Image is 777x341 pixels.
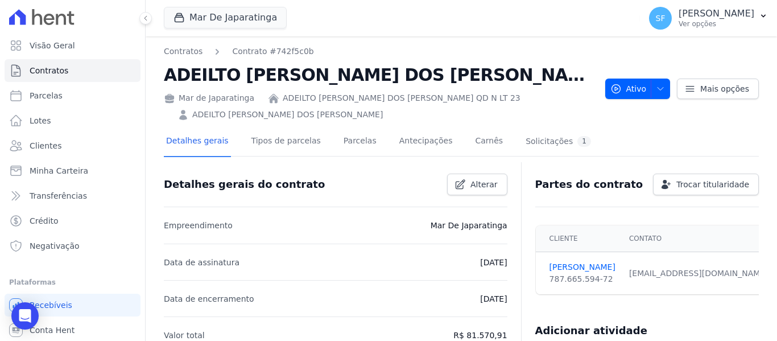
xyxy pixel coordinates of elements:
span: Mais opções [700,83,749,95]
a: Visão Geral [5,34,140,57]
p: Mar De Japaratinga [431,219,507,232]
th: Cliente [536,225,622,252]
span: Visão Geral [30,40,75,51]
a: Clientes [5,134,140,157]
div: 787.665.594-72 [549,273,615,285]
div: Solicitações [526,136,591,147]
span: Parcelas [30,90,63,101]
span: Clientes [30,140,61,151]
button: Ativo [605,79,671,99]
p: [DATE] [480,256,507,269]
span: Negativação [30,240,80,252]
a: Trocar titularidade [653,174,759,195]
button: SF [PERSON_NAME] Ver opções [640,2,777,34]
p: Data de encerramento [164,292,254,306]
span: Recebíveis [30,299,72,311]
span: Minha Carteira [30,165,88,176]
span: Trocar titularidade [676,179,749,190]
p: Ver opções [679,19,754,28]
a: Negativação [5,235,140,257]
div: Open Intercom Messenger [11,302,39,330]
p: Data de assinatura [164,256,239,269]
a: Parcelas [5,84,140,107]
a: ADEILTO [PERSON_NAME] DOS [PERSON_NAME] QD N LT 23 [283,92,520,104]
a: ADEILTO [PERSON_NAME] DOS [PERSON_NAME] [192,109,383,121]
span: SF [656,14,666,22]
th: Contato [622,225,775,252]
nav: Breadcrumb [164,46,596,57]
a: Mais opções [677,79,759,99]
h3: Detalhes gerais do contrato [164,178,325,191]
a: Solicitações1 [523,127,593,157]
a: [PERSON_NAME] [549,261,615,273]
nav: Breadcrumb [164,46,314,57]
a: Recebíveis [5,294,140,317]
div: 1 [577,136,591,147]
p: [DATE] [480,292,507,306]
h3: Adicionar atividade [535,324,647,338]
a: Tipos de parcelas [249,127,323,157]
a: Parcelas [341,127,379,157]
a: Transferências [5,184,140,207]
span: Ativo [610,79,647,99]
a: Crédito [5,209,140,232]
a: Contratos [164,46,202,57]
p: Empreendimento [164,219,233,232]
a: Minha Carteira [5,159,140,182]
h2: ADEILTO [PERSON_NAME] DOS [PERSON_NAME] QD N LT 23 [164,62,596,88]
span: Alterar [470,179,498,190]
a: Antecipações [397,127,455,157]
div: Plataformas [9,276,136,289]
span: Conta Hent [30,324,75,336]
span: Transferências [30,190,87,202]
a: Lotes [5,109,140,132]
span: Contratos [30,65,68,76]
a: Alterar [447,174,507,195]
a: Detalhes gerais [164,127,231,157]
div: Mar de Japaratinga [164,92,254,104]
p: [PERSON_NAME] [679,8,754,19]
a: Carnês [473,127,505,157]
span: Lotes [30,115,51,126]
a: Contrato #742f5c0b [232,46,313,57]
div: [EMAIL_ADDRESS][DOMAIN_NAME] [629,268,768,280]
h3: Partes do contrato [535,178,643,191]
span: Crédito [30,215,59,227]
button: Mar De Japaratinga [164,7,287,28]
a: Contratos [5,59,140,82]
